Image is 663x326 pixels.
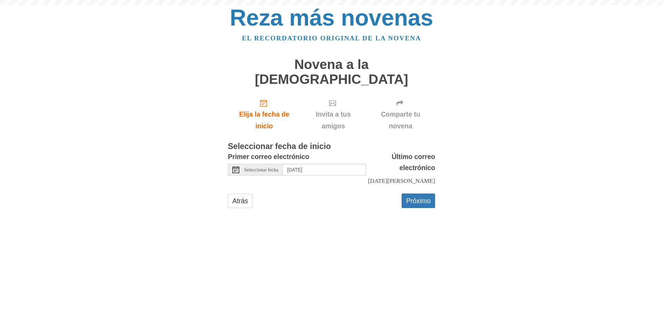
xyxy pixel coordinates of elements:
font: Próximo [406,197,431,205]
a: Elija la fecha de inicio [228,93,300,136]
div: Haga clic en "Siguiente" para confirmar su fecha de inicio primero. [300,93,366,136]
font: Seleccionar fecha de inicio [228,142,331,151]
font: [DATE][PERSON_NAME] [368,177,435,184]
font: Comparte tu novena [381,110,420,130]
font: Último correo electrónico [392,153,435,172]
font: Primer correo electrónico [228,153,309,160]
a: Atrás [228,194,252,208]
a: El recordatorio original de la novena [242,34,421,42]
font: Elija la fecha de inicio [239,110,289,130]
font: Seleccionar fecha [244,167,278,172]
font: Novena a la [DEMOGRAPHIC_DATA] [255,57,408,87]
div: Haga clic en "Siguiente" para confirmar su fecha de inicio primero. [366,93,435,136]
font: Atrás [232,197,248,205]
button: Próximo [402,194,435,208]
a: Reza más novenas [230,5,433,30]
font: Invita a tus amigos [316,110,351,130]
